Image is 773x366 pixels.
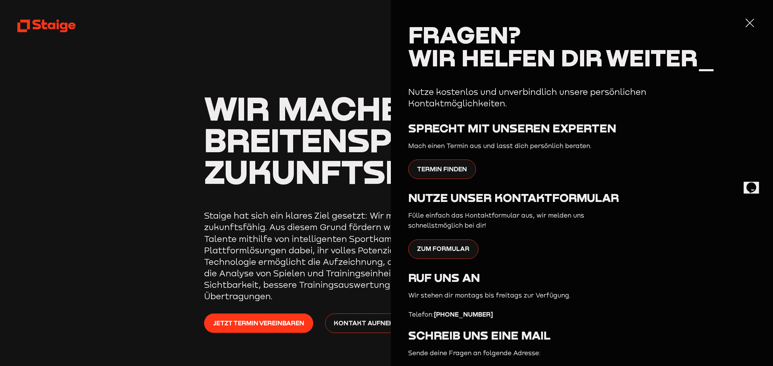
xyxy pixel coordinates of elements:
span: Wir machen den Breitensport zukunftsfähig. [204,88,506,191]
span: Sprecht mit unseren Experten [408,121,617,135]
span: Jetzt Termin vereinbaren [213,318,305,328]
a: Termin finden [408,160,476,179]
a: Zum Formular [408,239,479,259]
p: Fülle einfach das Kontaktformular aus, wir melden uns schnellstmöglich bei dir! [408,211,617,231]
span: Zum Formular [417,244,469,254]
p: Staige hat sich ein klares Ziel gesetzt: Wir machen den Breitensport zukunftsfähig. Aus diesem Gr... [204,210,500,302]
span: Wir helfen dir weiter_ [408,43,715,72]
strong: [PHONE_NUMBER] [434,310,493,318]
p: Mach einen Termin aus und lasst dich persönlich beraten. [408,141,617,151]
span: Kontakt aufnehmen [334,318,408,328]
p: Sende deine Fragen an folgende Adresse: [408,348,617,358]
iframe: chat widget [744,173,766,194]
span: Schreib uns eine Mail [408,328,550,342]
p: Nutze kostenlos und unverbindlich unsere persönlichen Kontaktmöglichkeiten. [408,86,704,109]
span: Ruf uns an [408,270,480,285]
span: Fragen? [408,20,521,49]
a: Kontakt aufnehmen [325,314,417,333]
p: Telefon: [408,309,617,320]
span: Termin finden [417,164,467,174]
a: Jetzt Termin vereinbaren [204,314,314,333]
span: Nutze unser Kontaktformular [408,190,619,205]
p: Wir stehen dir montags bis freitags zur Verfügung. [408,291,617,301]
